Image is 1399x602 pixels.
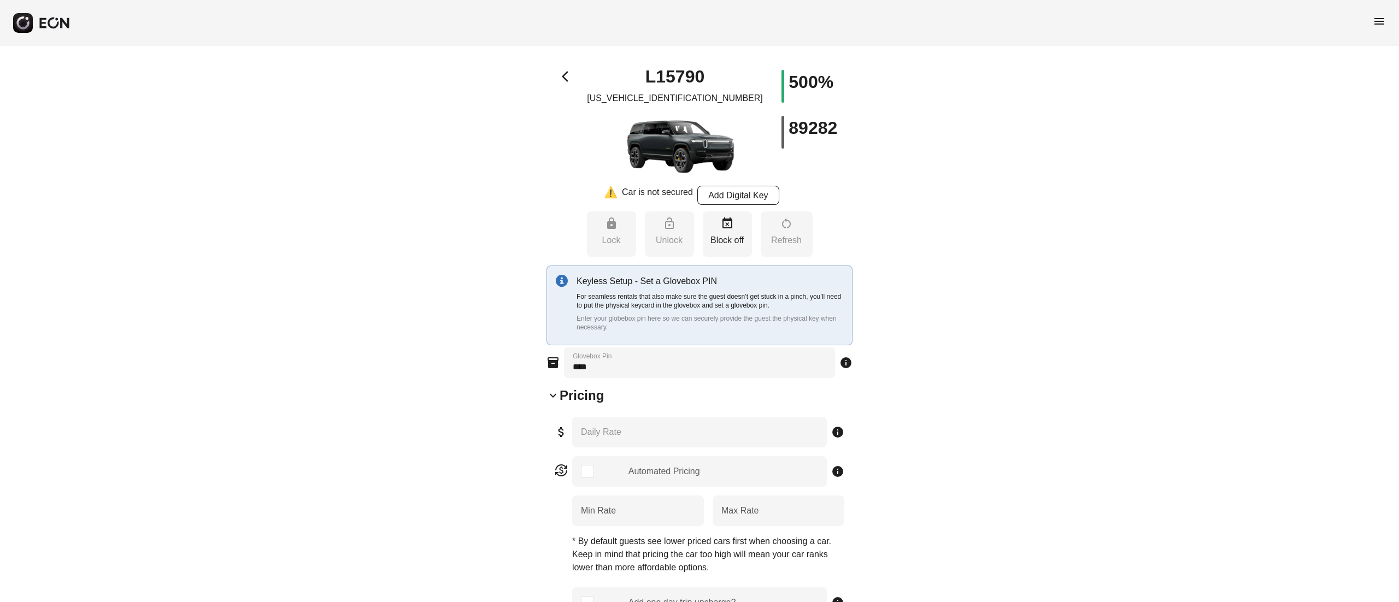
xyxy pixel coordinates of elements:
h1: 89282 [789,121,837,134]
img: info [556,275,568,287]
span: arrow_back_ios [562,70,575,83]
p: [US_VEHICLE_IDENTIFICATION_NUMBER] [587,92,763,105]
label: Min Rate [581,504,616,517]
span: info [839,356,853,369]
img: car [598,109,751,186]
button: Add Digital Key [697,186,779,205]
div: Car is not secured [622,186,693,205]
span: info [831,465,844,478]
h1: 500% [789,75,833,88]
h2: Pricing [560,387,604,404]
span: currency_exchange [555,464,568,477]
h1: L15790 [645,70,705,83]
label: Glovebox Pin [573,352,612,361]
div: ⚠️ [604,186,618,205]
span: info [831,426,844,439]
p: For seamless rentals that also make sure the guest doesn’t get stuck in a pinch, you’ll need to p... [577,292,843,310]
span: attach_money [555,426,568,439]
span: event_busy [721,217,734,230]
p: Keyless Setup - Set a Glovebox PIN [577,275,843,288]
span: inventory_2 [546,356,560,369]
span: menu [1373,15,1386,28]
div: Automated Pricing [628,465,700,478]
button: Block off [703,211,752,257]
p: Enter your globebox pin here so we can securely provide the guest the physical key when necessary. [577,314,843,332]
p: Block off [708,234,746,247]
span: keyboard_arrow_down [546,389,560,402]
p: * By default guests see lower priced cars first when choosing a car. Keep in mind that pricing th... [572,535,844,574]
label: Max Rate [721,504,759,517]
